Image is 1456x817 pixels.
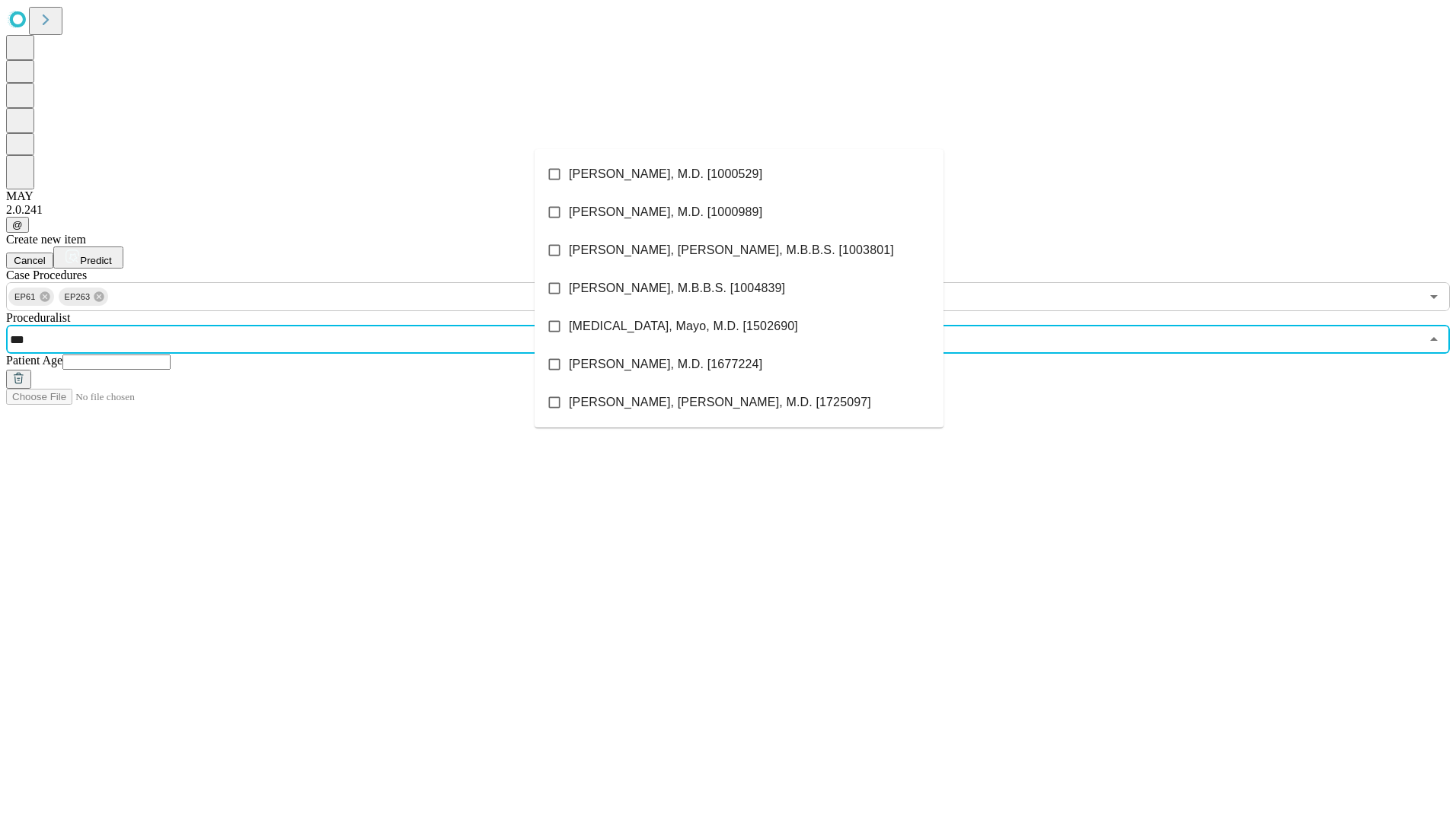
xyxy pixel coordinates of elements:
button: Predict [53,246,123,269]
button: @ [6,217,29,233]
span: EP61 [8,288,42,306]
div: EP61 [8,288,54,306]
span: [PERSON_NAME], M.B.B.S. [1004839] [569,279,785,297]
button: Close [1423,329,1445,350]
div: MAY [6,189,1450,203]
span: Patient Age [6,354,62,367]
span: [MEDICAL_DATA], Mayo, M.D. [1502690] [569,317,798,335]
div: 2.0.241 [6,203,1450,217]
span: @ [12,219,23,230]
span: [PERSON_NAME], M.D. [1677224] [569,355,762,374]
button: Open [1423,286,1445,307]
span: Cancel [14,255,46,266]
span: [PERSON_NAME], [PERSON_NAME], M.D. [1725097] [569,393,871,412]
span: [PERSON_NAME], M.D. [1000989] [569,203,762,221]
button: Cancel [6,253,53,269]
span: Create new item [6,233,86,246]
div: EP263 [59,288,109,306]
span: EP263 [59,288,97,306]
span: Predict [80,255,111,266]
span: [PERSON_NAME], [PERSON_NAME], M.B.B.S. [1003801] [569,241,894,259]
span: Proceduralist [6,311,70,324]
span: [PERSON_NAME], M.D. [1000529] [569,165,762,183]
span: Scheduled Procedure [6,269,87,281]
